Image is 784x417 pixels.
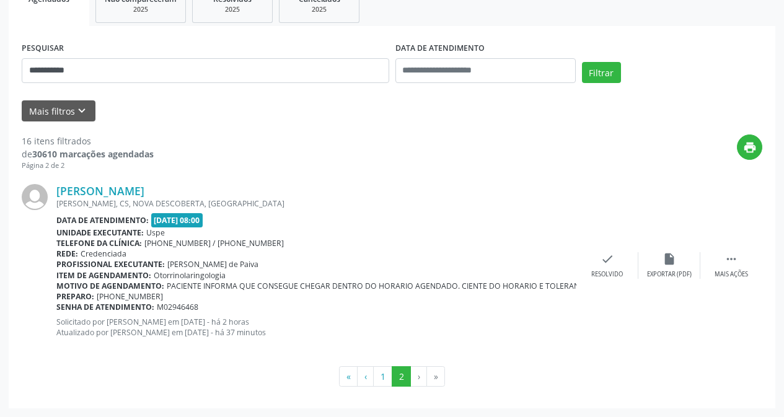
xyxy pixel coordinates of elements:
button: Filtrar [582,62,621,83]
b: Item de agendamento: [56,270,151,281]
div: Página 2 de 2 [22,160,154,171]
b: Telefone da clínica: [56,238,142,248]
span: [PERSON_NAME] de Paiva [167,259,258,270]
strong: 30610 marcações agendadas [32,148,154,160]
span: [PHONE_NUMBER] / [PHONE_NUMBER] [144,238,284,248]
button: print [737,134,762,160]
div: Exportar (PDF) [647,270,692,279]
button: Go to first page [339,366,358,387]
b: Profissional executante: [56,259,165,270]
button: Go to page 1 [373,366,392,387]
b: Preparo: [56,291,94,302]
i:  [725,252,738,266]
span: [DATE] 08:00 [151,213,203,227]
b: Motivo de agendamento: [56,281,164,291]
b: Senha de atendimento: [56,302,154,312]
span: Otorrinolaringologia [154,270,226,281]
span: Credenciada [81,248,126,259]
b: Unidade executante: [56,227,144,238]
div: de [22,147,154,160]
i: insert_drive_file [663,252,676,266]
p: Solicitado por [PERSON_NAME] em [DATE] - há 2 horas Atualizado por [PERSON_NAME] em [DATE] - há 3... [56,317,576,338]
i: check [601,252,614,266]
a: [PERSON_NAME] [56,184,144,198]
img: img [22,184,48,210]
div: 16 itens filtrados [22,134,154,147]
div: 2025 [288,5,350,14]
b: Data de atendimento: [56,215,149,226]
span: M02946468 [157,302,198,312]
i: print [743,141,757,154]
div: [PERSON_NAME], CS, NOVA DESCOBERTA, [GEOGRAPHIC_DATA] [56,198,576,209]
span: PACIENTE INFORMA QUE CONSEGUE CHEGAR DENTRO DO HORARIO AGENDADO. CIENTE DO HORARIO E TOLERANCIA. [167,281,593,291]
div: 2025 [105,5,177,14]
button: Mais filtroskeyboard_arrow_down [22,100,95,122]
span: Uspe [146,227,165,238]
label: DATA DE ATENDIMENTO [395,39,485,58]
div: Mais ações [715,270,748,279]
div: Resolvido [591,270,623,279]
i: keyboard_arrow_down [75,104,89,118]
b: Rede: [56,248,78,259]
button: Go to previous page [357,366,374,387]
span: [PHONE_NUMBER] [97,291,163,302]
label: PESQUISAR [22,39,64,58]
ul: Pagination [22,366,762,387]
button: Go to page 2 [392,366,411,387]
div: 2025 [201,5,263,14]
